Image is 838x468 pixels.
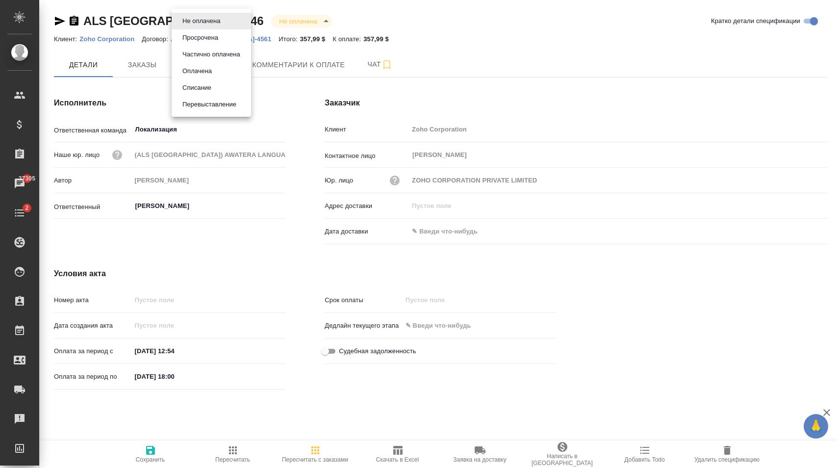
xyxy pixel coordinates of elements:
button: Не оплачена [179,16,223,26]
button: Списание [179,82,214,93]
button: Просрочена [179,32,221,43]
button: Оплачена [179,66,215,77]
button: Перевыставление [179,99,239,110]
button: Частично оплачена [179,49,243,60]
